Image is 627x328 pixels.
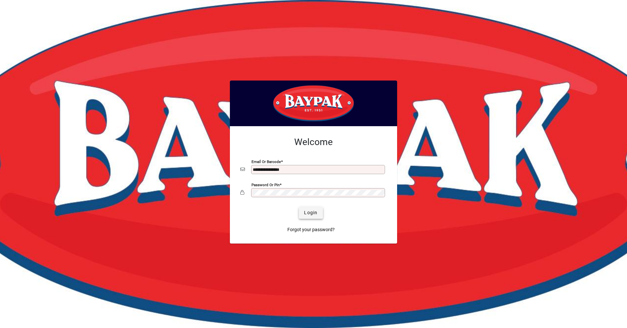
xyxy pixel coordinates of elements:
[299,207,323,219] button: Login
[304,209,317,216] span: Login
[251,159,281,164] mat-label: Email or Barcode
[285,224,337,236] a: Forgot your password?
[240,137,387,148] h2: Welcome
[251,182,280,187] mat-label: Password or Pin
[287,226,335,233] span: Forgot your password?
